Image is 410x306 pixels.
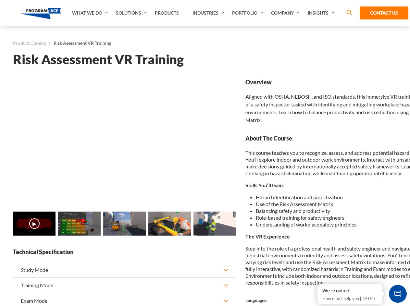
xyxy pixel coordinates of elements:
[103,212,146,236] img: Risk Assessment VR Training - Preview 2
[13,263,235,277] button: Study Mode
[20,8,61,19] img: Program-Ace
[29,218,40,229] button: ▶
[322,288,378,294] div: We're online!
[389,285,407,303] span: Chat Widget
[13,278,235,293] button: Training Mode
[13,248,235,256] strong: Technical Specification
[13,78,235,203] iframe: Risk Assessment VR Training - Video 0
[148,212,191,236] img: Risk Assessment VR Training - Preview 3
[13,39,46,47] a: Product Catalog
[322,295,378,302] p: How may I help you [DATE]?
[245,298,267,303] strong: Languages:
[58,212,101,236] img: Risk Assessment VR Training - Preview 1
[193,212,236,236] img: Risk Assessment VR Training - Preview 4
[13,212,56,236] img: Risk Assessment VR Training - Video 0
[360,6,408,19] a: Contact Us
[46,39,111,47] li: Risk Assessment VR Training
